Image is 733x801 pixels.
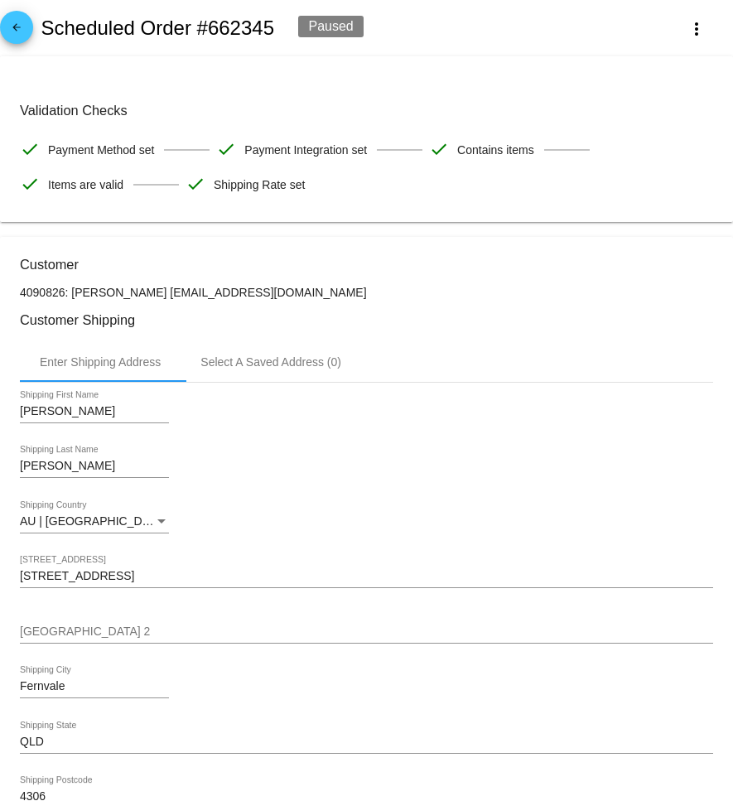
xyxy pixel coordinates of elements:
[20,625,713,639] input: Shipping Street 2
[41,17,274,40] h2: Scheduled Order #662345
[20,514,166,528] span: AU | [GEOGRAPHIC_DATA]
[20,405,169,418] input: Shipping First Name
[20,570,713,583] input: Shipping Street 1
[457,133,534,167] span: Contains items
[48,133,154,167] span: Payment Method set
[20,103,713,118] h3: Validation Checks
[7,22,27,41] mat-icon: arrow_back
[20,286,713,299] p: 4090826: [PERSON_NAME] [EMAIL_ADDRESS][DOMAIN_NAME]
[687,19,706,39] mat-icon: more_vert
[429,139,449,159] mat-icon: check
[20,139,40,159] mat-icon: check
[298,16,363,37] div: Paused
[40,355,161,369] div: Enter Shipping Address
[20,257,713,273] h3: Customer
[20,680,169,693] input: Shipping City
[48,167,123,202] span: Items are valid
[20,736,713,749] input: Shipping State
[20,460,169,473] input: Shipping Last Name
[216,139,236,159] mat-icon: check
[20,312,713,328] h3: Customer Shipping
[200,355,341,369] div: Select A Saved Address (0)
[20,515,169,528] mat-select: Shipping Country
[244,133,367,167] span: Payment Integration set
[214,167,306,202] span: Shipping Rate set
[186,174,205,194] mat-icon: check
[20,174,40,194] mat-icon: check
